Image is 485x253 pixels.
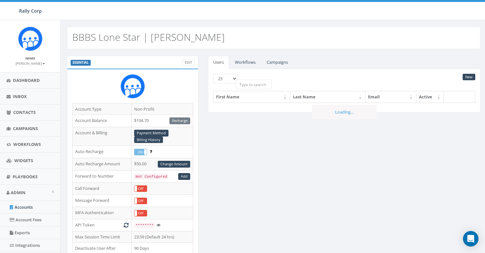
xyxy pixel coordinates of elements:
a: Add [178,173,190,180]
label: ESSENTIAL [71,60,91,66]
td: Call Forward [73,182,132,195]
div: Loading... [312,105,377,119]
th: Active [416,91,444,103]
td: 23:59 (Default 24 hrs) [132,231,193,243]
a: Campaigns [261,56,293,69]
i: Generate New Token [124,223,129,227]
span: Admin [11,190,26,195]
td: Account & Billing [73,127,132,146]
div: OnOff [134,210,147,217]
td: Auto Recharge Amount [73,158,132,170]
span: Playbooks [13,174,38,180]
div: OnOff [134,198,147,204]
small: [PERSON_NAME] [16,61,45,66]
label: Off [134,198,147,204]
span: Rally Corp [19,8,42,14]
a: Payment Method [134,130,168,137]
h2: BBBS Lone Star | [PERSON_NAME] [72,32,225,42]
a: Billing History [134,137,163,143]
th: First Name [214,91,290,103]
div: OnOff [134,185,147,192]
span: Widgets [14,158,33,163]
th: Email [365,91,416,103]
img: Rally_Corp_Icon_1.png [121,74,145,98]
td: Max Session Time Limit [73,231,132,243]
label: On [134,149,147,155]
label: Off [134,210,147,216]
td: Forward to Number [73,170,132,182]
span: Enable to prevent campaign failure. [150,148,152,154]
a: Edit [182,59,195,66]
span: Workflows [13,141,41,147]
td: Non Profit [132,103,193,115]
a: [PERSON_NAME] [16,60,45,66]
code: Not Configured [134,174,168,180]
a: Change Amount [158,161,190,168]
small: Name [25,56,35,60]
td: Auto Recharge [73,146,132,158]
td: $50.00 [132,158,193,170]
td: API Token [73,219,132,231]
span: Inbox [13,93,27,99]
td: MFA Authentication [73,207,132,219]
td: Message Forward [73,195,132,207]
a: Workflows [230,56,261,69]
td: Account Type [73,103,132,115]
label: Off [134,186,147,192]
span: Campaigns [13,126,38,131]
td: $104.70 [132,115,193,127]
img: Icon_1.png [18,27,42,51]
span: Contacts [13,109,36,115]
div: OnOff [134,149,147,156]
a: New [463,74,475,81]
a: Users [208,56,229,69]
span: Dashboard [13,77,40,83]
input: Type to search [236,80,271,89]
div: Open Intercom Messenger [463,231,479,247]
td: Account Balance [73,115,132,127]
th: Last Name [290,91,365,103]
